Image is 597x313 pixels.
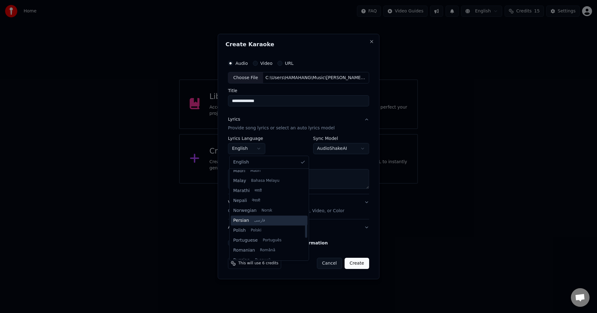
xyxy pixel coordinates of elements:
span: Romanian [233,247,255,253]
span: Русский [255,258,271,263]
span: Persian [233,217,249,224]
span: Nepali [233,198,247,204]
span: Norsk [261,208,272,213]
span: Russian [233,257,250,263]
span: Polish [233,227,246,234]
span: Português [263,238,281,243]
span: فارسی [254,218,265,223]
span: Polski [251,228,261,233]
span: Māori [250,168,261,173]
span: English [233,159,249,165]
span: मराठी [255,188,262,193]
span: Maori [233,168,245,174]
span: Norwegian [233,208,257,214]
span: नेपाली [252,198,260,203]
span: Română [260,248,275,253]
span: Malay [233,178,246,184]
span: Bahasa Melayu [251,178,279,183]
span: Portuguese [233,237,258,244]
span: Marathi [233,188,250,194]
